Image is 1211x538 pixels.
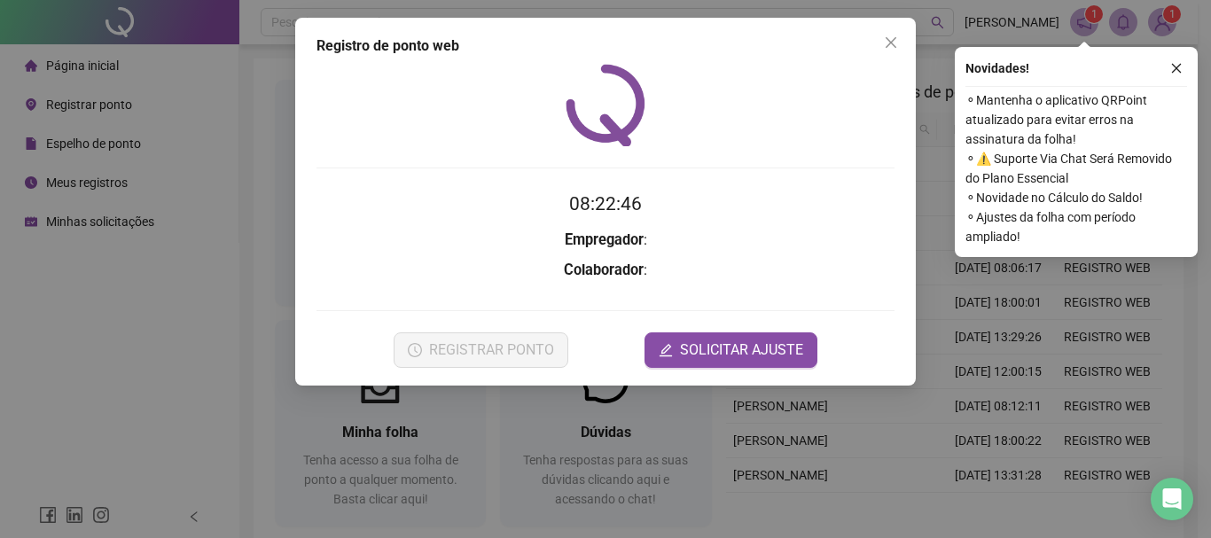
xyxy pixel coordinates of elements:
[965,58,1029,78] span: Novidades !
[564,261,644,278] strong: Colaborador
[1170,62,1183,74] span: close
[965,90,1187,149] span: ⚬ Mantenha o aplicativo QRPoint atualizado para evitar erros na assinatura da folha!
[394,332,568,368] button: REGISTRAR PONTO
[316,229,895,252] h3: :
[316,35,895,57] div: Registro de ponto web
[566,64,645,146] img: QRPoint
[965,149,1187,188] span: ⚬ ⚠️ Suporte Via Chat Será Removido do Plano Essencial
[659,343,673,357] span: edit
[569,193,642,214] time: 08:22:46
[680,339,803,361] span: SOLICITAR AJUSTE
[965,207,1187,246] span: ⚬ Ajustes da folha com período ampliado!
[316,259,895,282] h3: :
[884,35,898,50] span: close
[1151,478,1193,520] div: Open Intercom Messenger
[565,231,644,248] strong: Empregador
[965,188,1187,207] span: ⚬ Novidade no Cálculo do Saldo!
[645,332,817,368] button: editSOLICITAR AJUSTE
[877,28,905,57] button: Close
